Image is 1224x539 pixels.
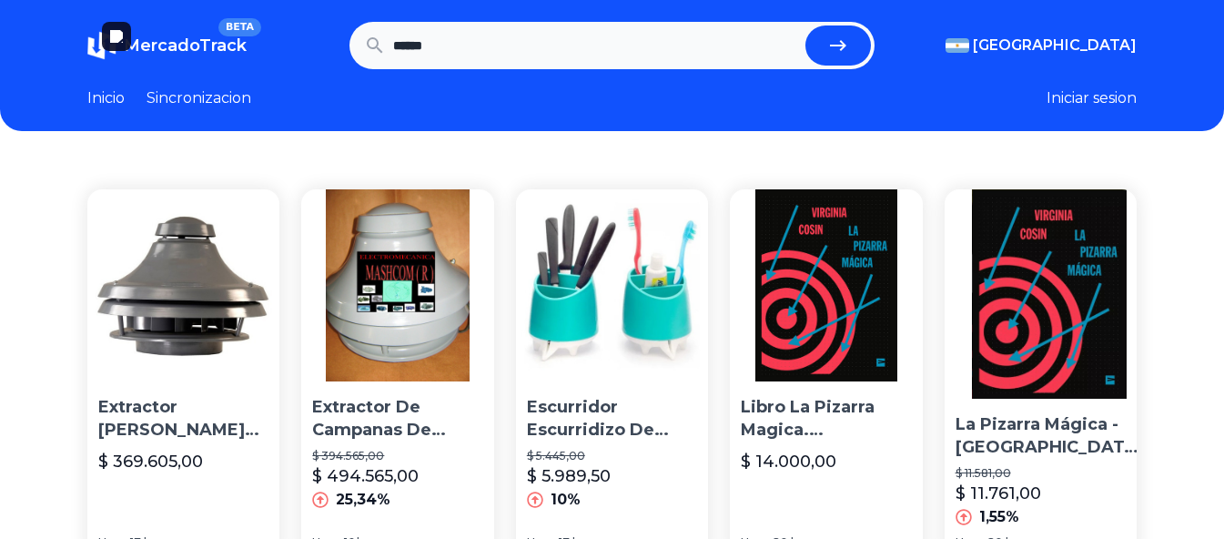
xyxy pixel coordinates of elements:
a: Inicio [87,87,125,109]
p: 10% [551,489,581,511]
p: La Pizarra Mágica - [GEOGRAPHIC_DATA][PERSON_NAME][US_STATE] - Vinilo Editora [956,413,1143,459]
span: [GEOGRAPHIC_DATA] [973,35,1137,56]
p: $ 394.565,00 [312,449,482,463]
img: MercadoTrack [87,31,116,60]
p: Extractor De Campanas De Cosina De 8 Pulgadas-envio Gratis [312,396,482,442]
img: Libro La Pizarra Magica. Virginia Cosin. Vinilo [730,189,922,381]
img: La Pizarra Mágica - Cosin, Virginia - Vinilo Editora [945,189,1154,399]
a: Sincronizacion [147,87,251,109]
p: $ 14.000,00 [741,449,836,474]
p: $ 369.605,00 [98,449,203,474]
img: Argentina [946,38,969,53]
button: Iniciar sesion [1047,87,1137,109]
p: $ 494.565,00 [312,463,419,489]
p: 25,34% [336,489,390,511]
img: Escurridor Escurridizo De Cubiertos Y Cepillos Cosina Y Baño [516,189,708,381]
p: Libro La Pizarra Magica. [US_STATE][PERSON_NAME]. Vinilo [741,396,911,442]
p: Escurridor Escurridizo De Cubiertos Y Cepillos Cosina Y Baño [527,396,697,442]
p: Extractor [PERSON_NAME] De Cosina 6 Centrifugo Envio Gratis [98,396,268,442]
span: MercadoTrack [124,36,247,56]
p: $ 5.989,50 [527,463,611,489]
a: MercadoTrackBETA [87,31,247,60]
p: 1,55% [979,506,1019,528]
p: $ 11.581,00 [956,466,1143,481]
button: [GEOGRAPHIC_DATA] [946,35,1137,56]
span: BETA [218,18,261,36]
img: Extractor De Campanas De Cosina De 8 Pulgadas-envio Gratis [301,189,493,381]
p: $ 11.761,00 [956,481,1041,506]
p: $ 5.445,00 [527,449,697,463]
img: Extractor De Campana De Cosina 6 Centrifugo Envio Gratis [87,189,279,381]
